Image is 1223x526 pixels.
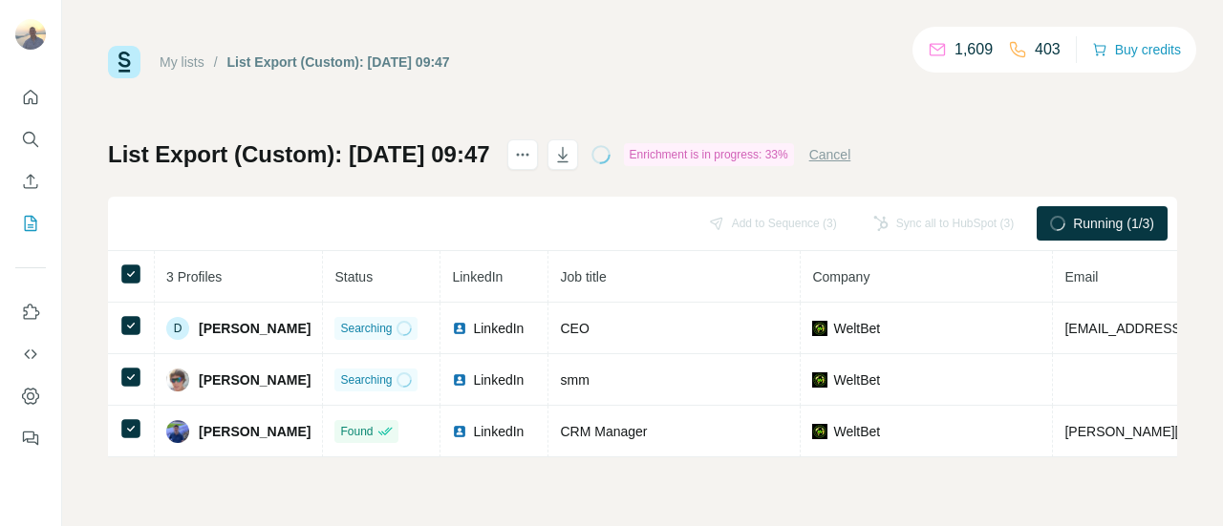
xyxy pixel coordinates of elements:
span: [PERSON_NAME] [199,370,311,389]
button: Buy credits [1092,36,1181,63]
img: Avatar [166,368,189,391]
span: Job title [560,269,606,284]
button: Cancel [809,145,851,164]
button: Use Surfe on LinkedIn [15,295,46,329]
span: smm [560,372,589,388]
button: Search [15,122,46,157]
img: company-logo [812,424,827,439]
img: Avatar [166,420,189,443]
img: company-logo [812,372,827,388]
button: Quick start [15,80,46,115]
p: 1,609 [955,38,993,61]
li: / [214,53,218,72]
img: LinkedIn logo [452,372,467,388]
img: Avatar [15,19,46,50]
h1: List Export (Custom): [DATE] 09:47 [108,139,490,170]
div: D [166,317,189,340]
span: WeltBet [833,422,880,441]
span: WeltBet [833,319,880,338]
span: Company [812,269,869,284]
span: LinkedIn [473,370,524,389]
span: [PERSON_NAME] [199,422,311,441]
span: LinkedIn [452,269,503,284]
button: My lists [15,206,46,241]
div: Enrichment is in progress: 33% [624,143,794,166]
button: Use Surfe API [15,337,46,371]
span: CRM Manager [560,424,647,439]
span: LinkedIn [473,319,524,338]
button: Feedback [15,421,46,455]
span: 3 Profiles [166,269,222,284]
span: Running (1/3) [1073,214,1154,233]
span: Status [334,269,373,284]
a: My lists [160,54,204,70]
span: CEO [560,321,589,336]
span: [PERSON_NAME] [199,319,311,338]
p: 403 [1035,38,1061,61]
button: Dashboard [15,379,46,413]
span: Found [340,423,373,440]
span: Email [1064,269,1098,284]
img: company-logo [812,321,827,336]
span: Searching [340,320,392,337]
span: Searching [340,371,392,389]
img: Surfe Logo [108,46,140,78]
img: LinkedIn logo [452,424,467,439]
div: List Export (Custom): [DATE] 09:47 [227,53,450,72]
span: LinkedIn [473,422,524,441]
button: actions [507,139,538,170]
button: Enrich CSV [15,164,46,199]
img: LinkedIn logo [452,321,467,336]
span: WeltBet [833,370,880,389]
